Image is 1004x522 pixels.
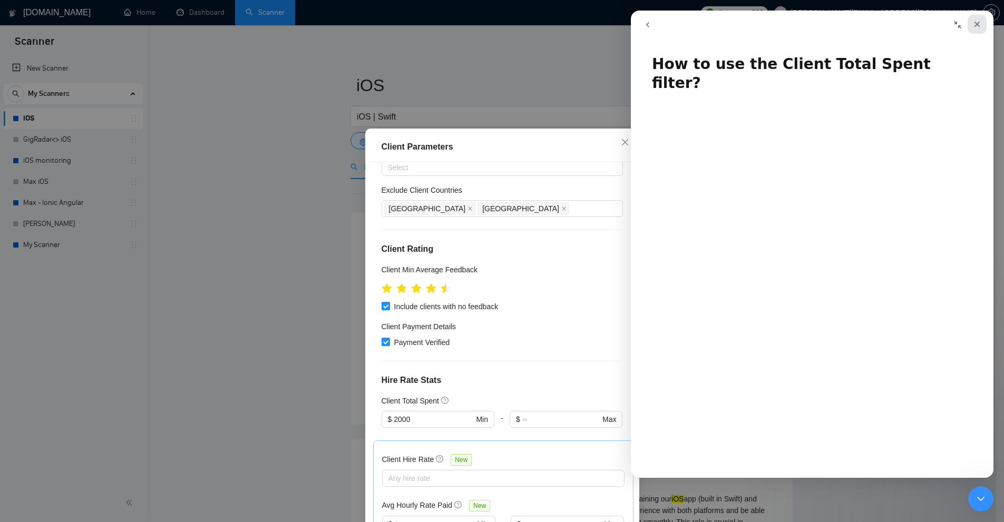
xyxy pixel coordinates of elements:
h5: Exclude Client Countries [382,184,462,196]
iframe: Intercom live chat [968,486,993,511]
span: star [396,283,407,294]
span: question-circle [441,396,450,405]
h5: Client Min Average Feedback [382,264,478,275]
input: 0 [394,413,474,425]
span: $ [516,413,520,425]
span: star [441,283,451,294]
h4: Hire Rate Stats [382,374,623,387]
span: [GEOGRAPHIC_DATA] [389,203,466,214]
iframe: Intercom live chat [631,11,993,478]
span: star [411,283,422,294]
span: close [467,206,473,211]
div: Client Parameters [382,141,623,153]
h5: Client Total Spent [382,395,439,407]
input: ∞ [522,413,600,425]
span: Payment Verified [390,337,454,348]
span: India [477,202,569,215]
h4: Client Payment Details [382,321,456,332]
h5: Avg Hourly Rate Paid [382,499,453,511]
span: Max [602,413,616,425]
span: Min [476,413,488,425]
div: - [494,411,510,440]
span: New [469,500,490,511]
span: star [382,283,392,294]
span: Include clients with no feedback [390,301,503,312]
span: star [426,283,436,294]
h4: Client Rating [382,243,623,255]
span: New [451,454,472,466]
button: Close [611,129,639,157]
span: question-circle [436,455,444,463]
span: Pakistan [384,202,476,215]
span: [GEOGRAPHIC_DATA] [482,203,559,214]
span: close [621,138,629,146]
span: $ [388,413,392,425]
span: close [561,206,567,211]
span: question-circle [454,500,463,509]
h5: Client Hire Rate [382,454,434,465]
